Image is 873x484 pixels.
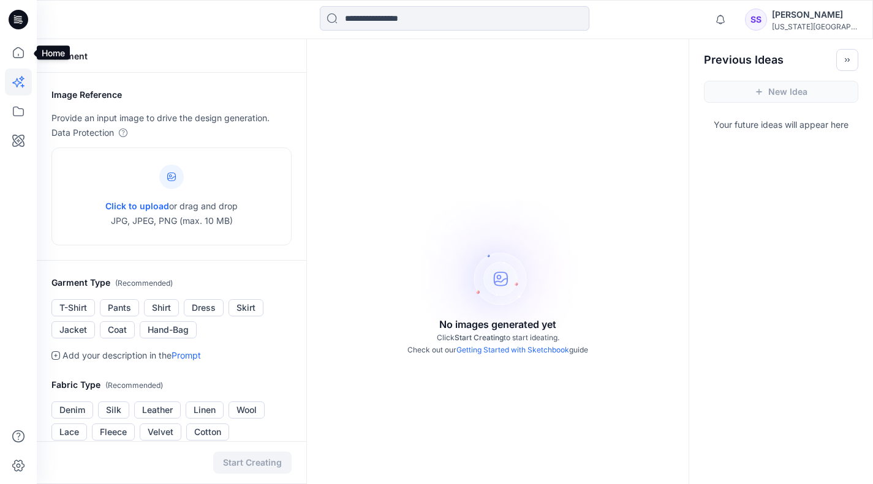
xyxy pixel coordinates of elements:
button: Velvet [140,423,181,441]
p: No images generated yet [439,317,556,332]
div: [US_STATE][GEOGRAPHIC_DATA]... [772,22,858,31]
h2: Previous Ideas [704,53,784,67]
button: Coat [100,321,135,338]
div: [PERSON_NAME] [772,7,858,22]
a: Prompt [172,350,201,360]
button: Hand-Bag [140,321,197,338]
button: Leather [134,401,181,419]
h2: Fabric Type [51,378,292,393]
button: Pants [100,299,139,316]
p: Data Protection [51,125,114,140]
button: Shirt [144,299,179,316]
button: Silk [98,401,129,419]
button: Jacket [51,321,95,338]
p: Provide an input image to drive the design generation. [51,111,292,125]
p: or drag and drop JPG, JPEG, PNG (max. 10 MB) [105,199,238,228]
button: Denim [51,401,93,419]
button: Toggle idea bar [836,49,858,71]
span: ( Recommended ) [105,381,163,390]
button: Lace [51,423,87,441]
div: SS [745,9,767,31]
button: T-Shirt [51,299,95,316]
button: Linen [186,401,224,419]
h2: Image Reference [51,87,292,102]
p: Click to start ideating. Check out our guide [407,332,588,356]
span: ( Recommended ) [115,278,173,288]
a: Getting Started with Sketchbook [456,345,569,354]
p: Add your description in the [62,348,201,363]
h2: Garment Type [51,275,292,291]
button: Fleece [92,423,135,441]
button: Skirt [229,299,263,316]
button: Cotton [186,423,229,441]
p: Your future ideas will appear here [689,113,873,132]
button: Dress [184,299,224,316]
span: Start Creating [455,333,504,342]
span: Click to upload [105,201,169,211]
button: Wool [229,401,265,419]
